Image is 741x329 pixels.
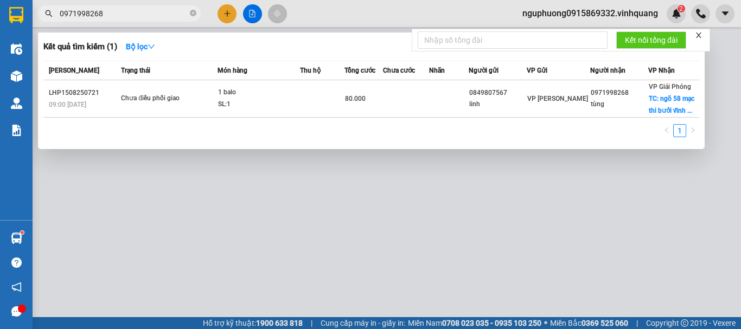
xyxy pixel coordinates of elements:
[11,70,22,82] img: warehouse-icon
[126,42,155,51] strong: Bộ lọc
[218,99,299,111] div: SL: 1
[418,31,608,49] input: Nhập số tổng đài
[649,95,694,114] span: TC: ngõ 58 mạc thi bưởi vĩnh ...
[345,95,366,102] span: 80.000
[11,98,22,109] img: warehouse-icon
[49,67,99,74] span: [PERSON_NAME]
[117,38,164,55] button: Bộ lọcdown
[11,43,22,55] img: warehouse-icon
[591,87,648,99] div: 0971998268
[11,125,22,136] img: solution-icon
[344,67,375,74] span: Tổng cước
[218,67,247,74] span: Món hàng
[121,93,202,105] div: Chưa điều phối giao
[695,31,702,39] span: close
[11,233,22,244] img: warehouse-icon
[527,95,588,102] span: VP [PERSON_NAME]
[590,67,625,74] span: Người nhận
[11,282,22,292] span: notification
[686,124,699,137] li: Next Page
[43,41,117,53] h3: Kết quả tìm kiếm ( 1 )
[591,99,648,110] div: tùng
[674,125,686,137] a: 1
[663,127,670,133] span: left
[383,67,415,74] span: Chưa cước
[625,34,678,46] span: Kết nối tổng đài
[148,43,155,50] span: down
[660,124,673,137] li: Previous Page
[60,8,188,20] input: Tìm tên, số ĐT hoặc mã đơn
[527,67,547,74] span: VP Gửi
[49,101,86,108] span: 09:00 [DATE]
[45,10,53,17] span: search
[11,306,22,317] span: message
[469,99,526,110] div: linh
[11,257,22,268] span: question-circle
[686,124,699,137] button: right
[121,67,150,74] span: Trạng thái
[429,67,445,74] span: Nhãn
[49,87,118,99] div: LHP1508250721
[190,9,196,19] span: close-circle
[21,231,24,234] sup: 1
[300,67,321,74] span: Thu hộ
[648,67,675,74] span: VP Nhận
[673,124,686,137] li: 1
[616,31,686,49] button: Kết nối tổng đài
[218,87,299,99] div: 1 balo
[9,7,23,23] img: logo-vxr
[689,127,696,133] span: right
[649,83,691,91] span: VP Giải Phóng
[469,67,499,74] span: Người gửi
[190,10,196,16] span: close-circle
[660,124,673,137] button: left
[469,87,526,99] div: 0849807567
